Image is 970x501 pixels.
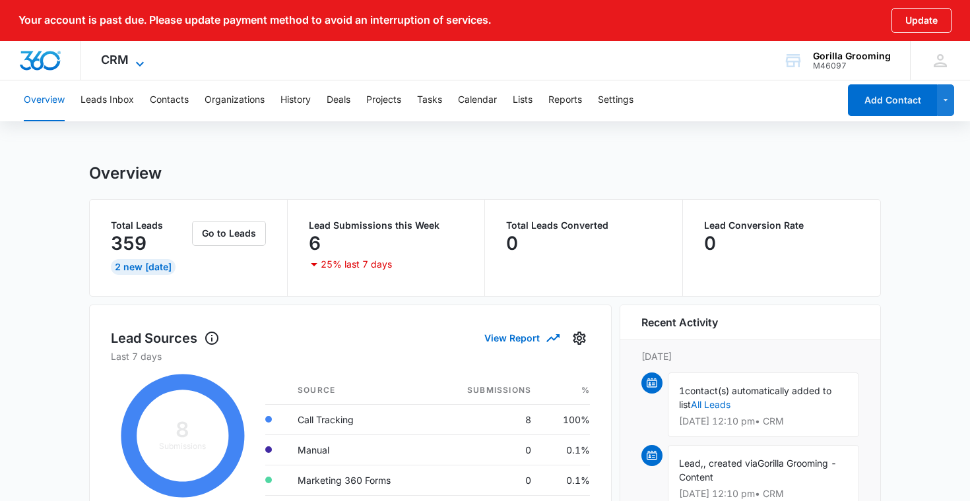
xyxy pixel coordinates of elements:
[506,221,661,230] p: Total Leads Converted
[280,79,311,121] button: History
[433,465,542,495] td: 0
[679,457,703,469] span: Lead,
[569,328,590,349] button: Settings
[704,233,716,254] p: 0
[18,14,491,26] p: Your account is past due. Please update payment method to avoid an interruption of services.
[111,259,176,275] div: 2 New [DATE]
[679,417,848,426] p: [DATE] 12:10 pm • CRM
[192,221,266,246] button: Go to Leads
[813,61,891,71] div: account id
[150,79,189,121] button: Contacts
[891,8,952,33] button: Update
[111,233,146,254] p: 359
[542,465,590,495] td: 0.1%
[704,221,860,230] p: Lead Conversion Rate
[205,79,265,121] button: Organizations
[691,399,730,410] a: All Leads
[679,385,831,410] span: contact(s) automatically added to list
[287,434,433,465] td: Manual
[506,233,518,254] p: 0
[81,79,134,121] button: Leads Inbox
[321,260,392,269] p: 25% last 7 days
[679,489,848,498] p: [DATE] 12:10 pm • CRM
[433,376,542,405] th: Submissions
[111,328,220,348] h1: Lead Sources
[548,79,582,121] button: Reports
[287,376,433,405] th: Source
[679,385,685,396] span: 1
[458,79,497,121] button: Calendar
[111,221,189,230] p: Total Leads
[703,457,758,469] span: , created via
[287,404,433,434] td: Call Tracking
[513,79,533,121] button: Lists
[542,434,590,465] td: 0.1%
[24,79,65,121] button: Overview
[813,51,891,61] div: account name
[433,404,542,434] td: 8
[641,349,859,363] p: [DATE]
[542,404,590,434] td: 100%
[81,41,168,80] div: CRM
[484,326,558,349] button: View Report
[366,79,401,121] button: Projects
[287,465,433,495] td: Marketing 360 Forms
[641,314,718,330] h6: Recent Activity
[433,434,542,465] td: 0
[309,221,464,230] p: Lead Submissions this Week
[111,349,590,363] p: Last 7 days
[327,79,350,121] button: Deals
[542,376,590,405] th: %
[101,53,129,67] span: CRM
[89,163,162,183] h1: Overview
[598,79,633,121] button: Settings
[848,84,937,116] button: Add Contact
[679,457,837,483] span: Gorilla Grooming - Content
[192,227,266,239] a: Go to Leads
[309,233,321,254] p: 6
[417,79,442,121] button: Tasks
